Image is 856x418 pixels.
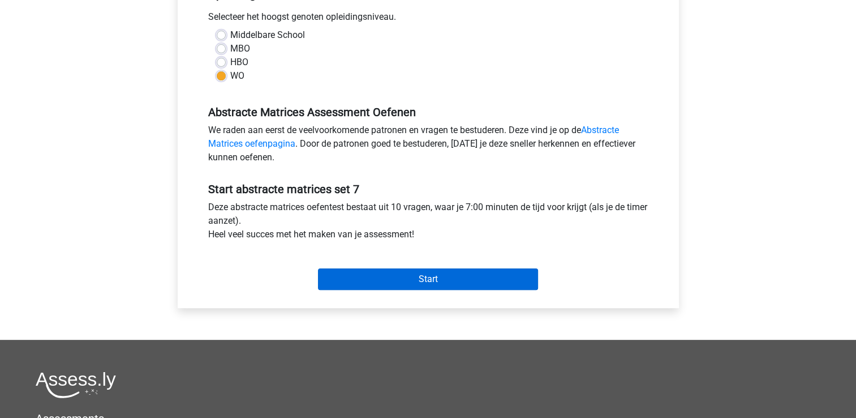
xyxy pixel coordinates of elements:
label: MBO [230,42,250,56]
input: Start [318,268,538,290]
div: Deze abstracte matrices oefentest bestaat uit 10 vragen, waar je 7:00 minuten de tijd voor krijgt... [200,201,657,246]
div: Selecteer het hoogst genoten opleidingsniveau. [200,10,657,28]
h5: Abstracte Matrices Assessment Oefenen [208,105,648,119]
h5: Start abstracte matrices set 7 [208,182,648,196]
label: HBO [230,56,248,69]
img: Assessly logo [36,372,116,398]
label: Middelbare School [230,28,305,42]
div: We raden aan eerst de veelvoorkomende patronen en vragen te bestuderen. Deze vind je op de . Door... [200,123,657,169]
label: WO [230,69,244,83]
